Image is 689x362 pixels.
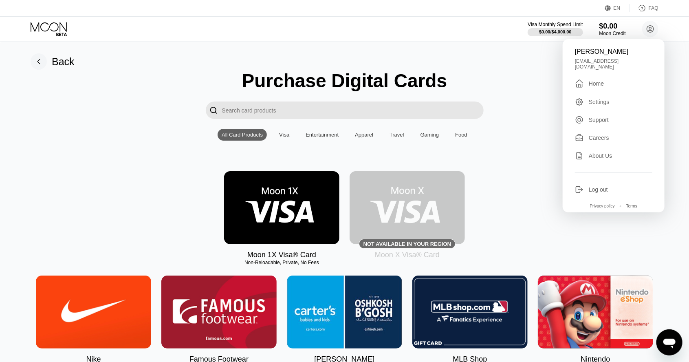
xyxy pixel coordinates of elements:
div: Moon 1X Visa® Card [247,251,316,259]
div: Visa [275,129,293,141]
div: FAQ [649,5,658,11]
div: Apparel [355,132,373,138]
div: Support [589,117,609,123]
div: Not available in your region [363,241,451,247]
div: Back [52,56,75,68]
div: Privacy policy [590,204,615,208]
div: About Us [575,151,652,160]
div: Apparel [351,129,377,141]
div: All Card Products [218,129,267,141]
div: Travel [385,129,408,141]
div: Entertainment [302,129,343,141]
div: Food [451,129,471,141]
div: [EMAIL_ADDRESS][DOMAIN_NAME] [575,58,652,70]
div: Visa Monthly Spend Limit [528,22,583,27]
div: EN [605,4,630,12]
div: Home [589,80,604,87]
div: Settings [575,97,652,106]
div:  [575,79,584,88]
div: Careers [575,133,652,142]
div: EN [614,5,621,11]
div: Food [455,132,467,138]
div:  [206,102,222,119]
div: Purchase Digital Cards [242,70,447,92]
div: Moon X Visa® Card [375,251,440,259]
div: Terms [626,204,637,208]
div: Travel [390,132,404,138]
div: All Card Products [222,132,263,138]
iframe: Button to launch messaging window [656,329,682,355]
div: Careers [589,135,609,141]
div: Support [575,115,652,124]
div: Home [575,79,652,88]
input: Search card products [222,102,484,119]
div: Settings [589,99,610,105]
div: Visa Monthly Spend Limit$0.00/$4,000.00 [528,22,583,36]
div: Entertainment [306,132,339,138]
div: Visa [279,132,289,138]
div: FAQ [630,4,658,12]
div: About Us [589,152,612,159]
div: [PERSON_NAME] [575,48,652,55]
div: Log out [575,185,652,194]
div: $0.00Moon Credit [599,22,626,36]
div: Not available in your region [350,171,465,244]
div: $0.00 / $4,000.00 [539,29,572,34]
div: Moon Credit [599,31,626,36]
div: Log out [589,186,608,193]
div: Back [31,53,75,70]
div:  [210,106,218,115]
div: $0.00 [599,22,626,31]
div: Non-Reloadable, Private, No Fees [224,260,339,265]
div: Gaming [420,132,439,138]
div: Gaming [416,129,443,141]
